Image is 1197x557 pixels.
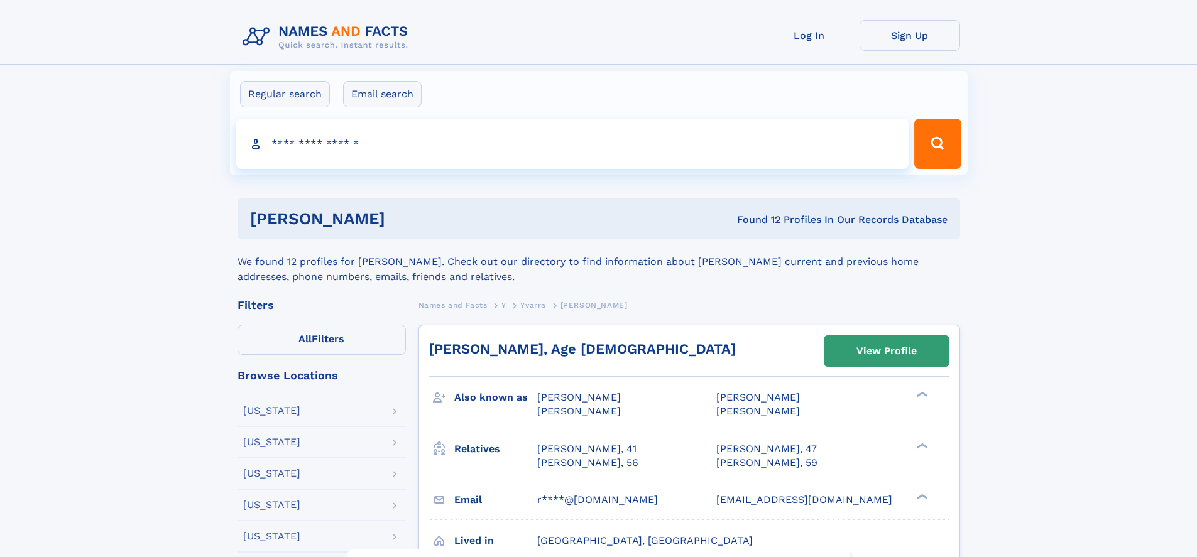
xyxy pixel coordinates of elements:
a: [PERSON_NAME], 56 [537,456,638,470]
span: All [298,333,312,345]
a: [PERSON_NAME], Age [DEMOGRAPHIC_DATA] [429,341,736,357]
div: ❯ [914,492,929,500]
div: ❯ [914,391,929,399]
a: [PERSON_NAME], 59 [716,456,817,470]
button: Search Button [914,119,961,169]
a: Log In [759,20,860,51]
h3: Also known as [454,387,537,408]
a: Yvarra [520,297,546,313]
span: [PERSON_NAME] [537,405,621,417]
div: [US_STATE] [243,437,300,447]
a: [PERSON_NAME], 41 [537,442,637,456]
h1: [PERSON_NAME] [250,211,561,227]
h3: Lived in [454,530,537,551]
label: Filters [238,325,406,355]
div: [US_STATE] [243,468,300,479]
span: [EMAIL_ADDRESS][DOMAIN_NAME] [716,494,892,506]
span: [PERSON_NAME] [560,301,628,310]
div: Filters [238,300,406,311]
span: [PERSON_NAME] [716,405,800,417]
div: Found 12 Profiles In Our Records Database [561,213,948,227]
a: View Profile [824,336,949,366]
span: [GEOGRAPHIC_DATA], [GEOGRAPHIC_DATA] [537,534,753,546]
span: [PERSON_NAME] [537,391,621,403]
div: We found 12 profiles for [PERSON_NAME]. Check out our directory to find information about [PERSON... [238,239,960,284]
a: Sign Up [860,20,960,51]
a: [PERSON_NAME], 47 [716,442,817,456]
input: search input [236,119,909,169]
label: Email search [343,81,422,107]
div: [US_STATE] [243,406,300,416]
div: Browse Locations [238,370,406,381]
span: Y [501,301,506,310]
h3: Relatives [454,438,537,460]
img: Logo Names and Facts [238,20,418,54]
div: View Profile [856,337,917,365]
a: Y [501,297,506,313]
div: [US_STATE] [243,531,300,541]
span: [PERSON_NAME] [716,391,800,403]
div: ❯ [914,441,929,450]
label: Regular search [240,81,330,107]
a: Names and Facts [418,297,488,313]
span: Yvarra [520,301,546,310]
div: [US_STATE] [243,500,300,510]
h3: Email [454,489,537,511]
